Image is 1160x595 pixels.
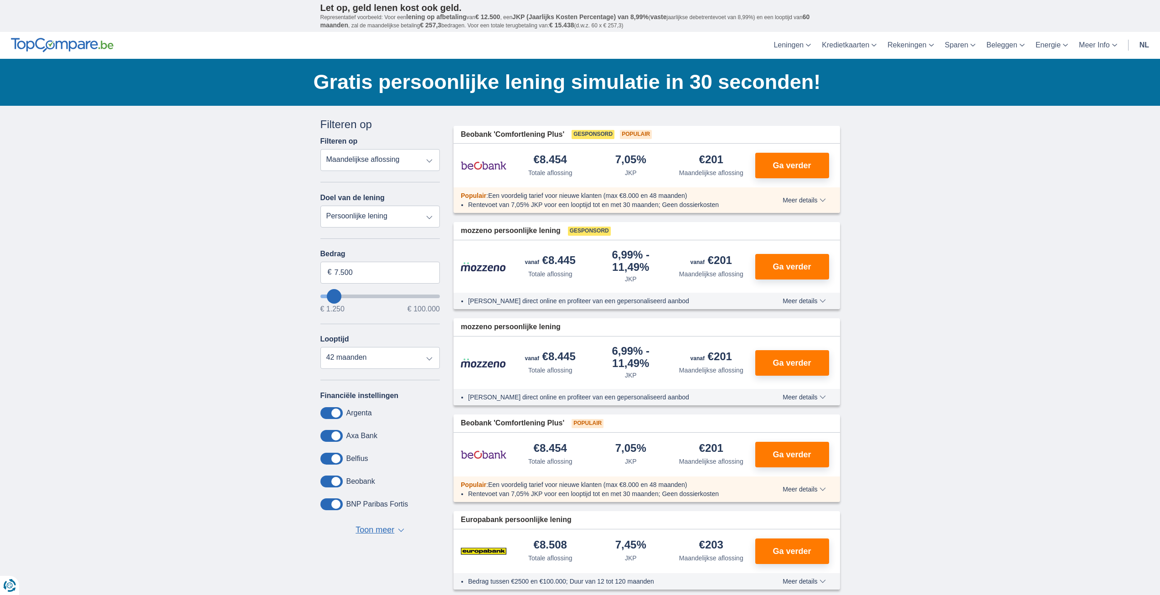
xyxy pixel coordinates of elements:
a: Beleggen [981,32,1030,59]
span: Populair [620,130,652,139]
label: Looptijd [320,335,349,343]
div: Filteren op [320,117,440,132]
div: 7,05% [615,443,646,455]
label: Axa Bank [346,432,377,440]
span: € 1.250 [320,305,345,313]
a: wantToBorrow [320,295,440,298]
span: Toon meer [356,524,394,536]
span: Een voordelig tarief voor nieuwe klanten (max €8.000 en 48 maanden) [488,481,687,488]
div: €8.454 [534,443,567,455]
label: Financiële instellingen [320,392,399,400]
p: Representatief voorbeeld: Voor een van , een ( jaarlijkse debetrentevoet van 8,99%) en een loopti... [320,13,840,30]
div: JKP [625,274,637,284]
div: Maandelijkse aflossing [679,554,743,563]
span: € [328,267,332,278]
div: Totale aflossing [528,269,572,279]
div: : [454,480,757,489]
label: Filteren op [320,137,358,145]
span: Gesponsord [568,227,611,236]
img: product.pl.alt Beobank [461,443,506,466]
div: JKP [625,457,637,466]
span: vaste [650,13,667,21]
div: Maandelijkse aflossing [679,269,743,279]
li: Rentevoet van 7,05% JKP voor een looptijd tot en met 30 maanden; Geen dossierkosten [468,489,749,498]
li: Bedrag tussen €2500 en €100.000; Duur van 12 tot 120 maanden [468,577,749,586]
button: Meer details [776,486,832,493]
div: €201 [691,351,732,364]
span: Ga verder [773,359,811,367]
div: Maandelijkse aflossing [679,457,743,466]
div: 7,45% [615,539,646,552]
label: BNP Paribas Fortis [346,500,408,508]
label: Beobank [346,477,375,486]
span: Ga verder [773,161,811,170]
a: Sparen [939,32,981,59]
div: Totale aflossing [528,457,572,466]
div: 6,99% [594,346,668,369]
button: Ga verder [755,153,829,178]
div: : [454,191,757,200]
button: Ga verder [755,538,829,564]
div: €201 [699,443,723,455]
div: JKP [625,371,637,380]
div: €201 [699,154,723,166]
span: € 12.500 [475,13,500,21]
div: Totale aflossing [528,554,572,563]
span: mozzeno persoonlijke lening [461,322,561,332]
label: Argenta [346,409,372,417]
span: ▼ [398,528,404,532]
span: JKP (Jaarlijks Kosten Percentage) van 8,99% [512,13,649,21]
label: Bedrag [320,250,440,258]
div: Totale aflossing [528,168,572,177]
div: €8.445 [525,351,576,364]
span: Meer details [783,298,825,304]
span: Meer details [783,578,825,585]
button: Toon meer ▼ [353,524,407,537]
a: Energie [1030,32,1073,59]
a: Leningen [768,32,816,59]
div: €203 [699,539,723,552]
label: Doel van de lening [320,194,385,202]
span: Ga verder [773,450,811,459]
div: Totale aflossing [528,366,572,375]
span: € 100.000 [407,305,440,313]
div: Maandelijkse aflossing [679,168,743,177]
img: product.pl.alt Mozzeno [461,358,506,368]
span: Gesponsord [572,130,614,139]
button: Ga verder [755,442,829,467]
button: Ga verder [755,350,829,376]
span: Europabank persoonlijke lening [461,515,572,525]
span: Populair [461,481,486,488]
button: Ga verder [755,254,829,279]
a: Kredietkaarten [816,32,882,59]
img: product.pl.alt Beobank [461,154,506,177]
span: Beobank 'Comfortlening Plus' [461,418,564,429]
span: Meer details [783,197,825,203]
span: Een voordelig tarief voor nieuwe klanten (max €8.000 en 48 maanden) [488,192,687,199]
a: Meer Info [1073,32,1123,59]
span: Meer details [783,486,825,492]
span: 60 maanden [320,13,810,29]
div: €8.445 [525,255,576,268]
img: product.pl.alt Mozzeno [461,262,506,272]
div: Maandelijkse aflossing [679,366,743,375]
button: Meer details [776,578,832,585]
label: Belfius [346,455,368,463]
span: Populair [572,419,603,428]
span: Ga verder [773,547,811,555]
button: Meer details [776,393,832,401]
span: € 257,3 [420,21,441,29]
p: Let op, geld lenen kost ook geld. [320,2,840,13]
li: Rentevoet van 7,05% JKP voor een looptijd tot en met 30 maanden; Geen dossierkosten [468,200,749,209]
div: 7,05% [615,154,646,166]
span: Meer details [783,394,825,400]
li: [PERSON_NAME] direct online en profiteer van een gepersonaliseerd aanbod [468,393,749,402]
img: product.pl.alt Europabank [461,540,506,563]
button: Meer details [776,197,832,204]
div: 6,99% [594,249,668,273]
div: €8.454 [534,154,567,166]
div: €8.508 [534,539,567,552]
span: lening op afbetaling [406,13,466,21]
a: nl [1134,32,1155,59]
span: mozzeno persoonlijke lening [461,226,561,236]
